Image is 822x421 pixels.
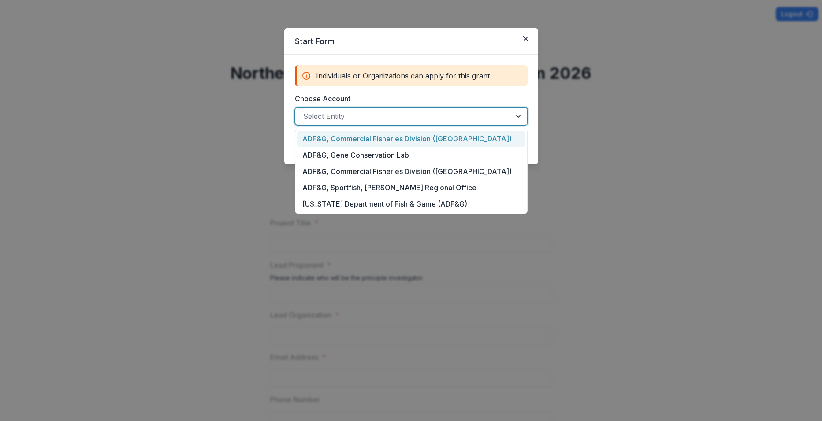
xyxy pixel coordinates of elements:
[297,196,525,212] div: [US_STATE] Department of Fish & Game (ADF&G)
[297,131,525,147] div: ADF&G, Commercial Fisheries Division ([GEOGRAPHIC_DATA])
[297,147,525,163] div: ADF&G, Gene Conservation Lab
[295,65,528,86] div: Individuals or Organizations can apply for this grant.
[295,93,522,104] label: Choose Account
[297,163,525,180] div: ADF&G, Commercial Fisheries Division ([GEOGRAPHIC_DATA])
[519,32,533,46] button: Close
[297,179,525,196] div: ADF&G, Sportfish, [PERSON_NAME] Regional Office
[284,28,538,55] header: Start Form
